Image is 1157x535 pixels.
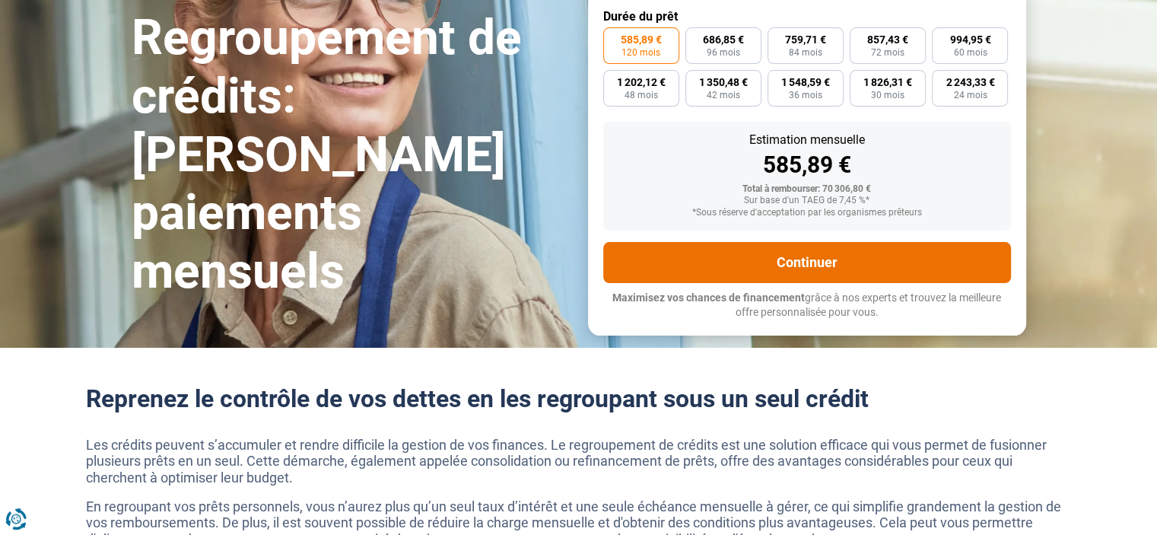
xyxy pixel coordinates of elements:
[789,91,822,100] span: 36 mois
[621,48,660,57] span: 120 mois
[603,291,1011,320] p: grâce à nos experts et trouvez la meilleure offre personnalisée pour vous.
[707,91,740,100] span: 42 mois
[953,48,987,57] span: 60 mois
[86,437,1072,486] p: Les crédits peuvent s’accumuler et rendre difficile la gestion de vos finances. Le regroupement d...
[707,48,740,57] span: 96 mois
[871,91,904,100] span: 30 mois
[703,34,744,45] span: 686,85 €
[785,34,826,45] span: 759,71 €
[603,9,1011,24] label: Durée du prêt
[132,9,570,301] h1: Regroupement de crédits: [PERSON_NAME] paiements mensuels
[621,34,662,45] span: 585,89 €
[615,208,999,218] div: *Sous réserve d'acceptation par les organismes prêteurs
[617,77,666,88] span: 1 202,12 €
[867,34,908,45] span: 857,43 €
[871,48,904,57] span: 72 mois
[615,184,999,195] div: Total à rembourser: 70 306,80 €
[625,91,658,100] span: 48 mois
[615,154,999,177] div: 585,89 €
[789,48,822,57] span: 84 mois
[949,34,990,45] span: 994,95 €
[612,291,805,304] span: Maximisez vos chances de financement
[781,77,830,88] span: 1 548,59 €
[863,77,912,88] span: 1 826,31 €
[946,77,994,88] span: 2 243,33 €
[953,91,987,100] span: 24 mois
[615,134,999,146] div: Estimation mensuelle
[86,384,1072,413] h2: Reprenez le contrôle de vos dettes en les regroupant sous un seul crédit
[603,242,1011,283] button: Continuer
[615,196,999,206] div: Sur base d'un TAEG de 7,45 %*
[699,77,748,88] span: 1 350,48 €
